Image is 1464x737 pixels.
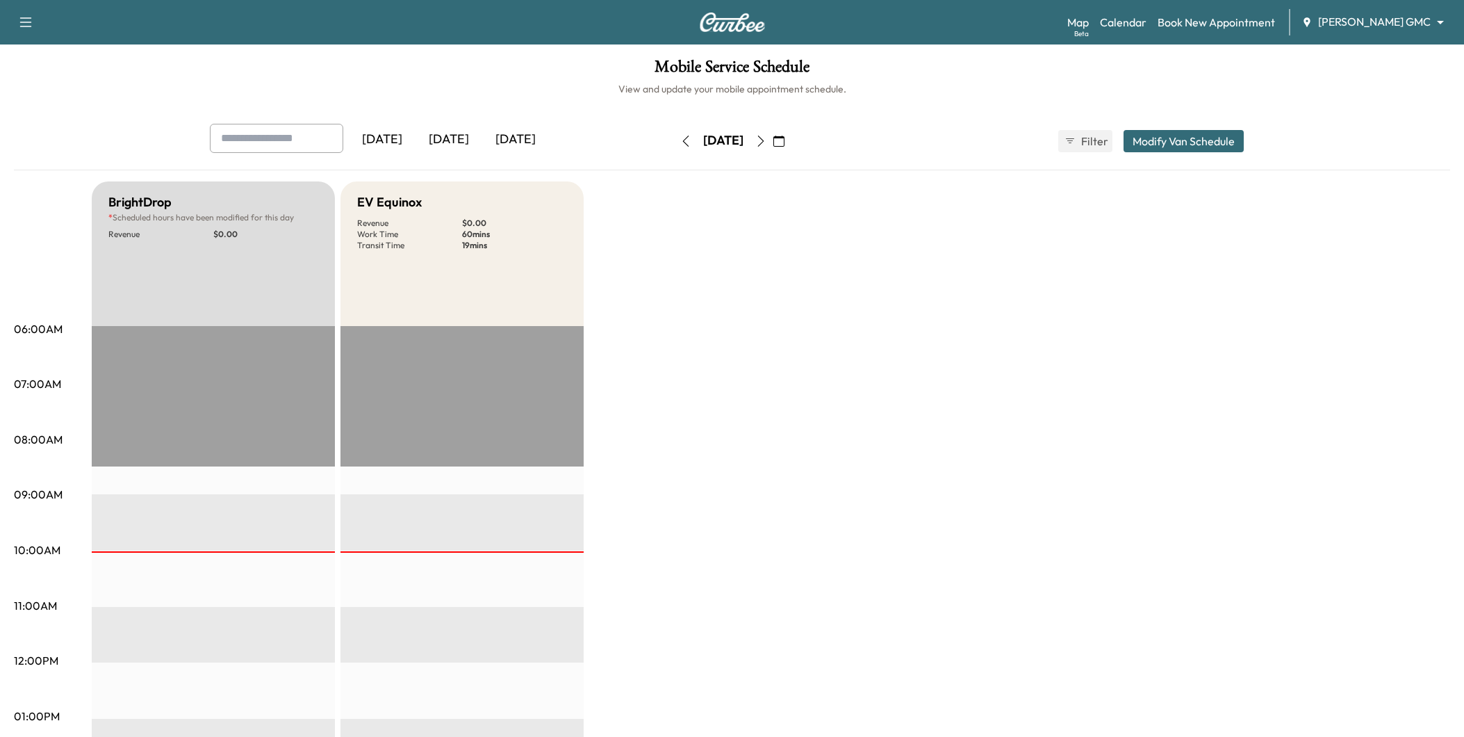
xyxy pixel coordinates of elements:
[14,321,63,337] p: 06:00AM
[14,652,58,669] p: 12:00PM
[1318,14,1431,30] span: [PERSON_NAME] GMC
[14,486,63,503] p: 09:00AM
[213,229,318,240] p: $ 0.00
[703,132,743,149] div: [DATE]
[357,240,462,251] p: Transit Time
[349,124,416,156] div: [DATE]
[1100,14,1146,31] a: Calendar
[1074,29,1089,39] div: Beta
[357,193,422,212] h5: EV Equinox
[108,193,172,212] h5: BrightDrop
[14,431,63,448] p: 08:00AM
[357,229,462,240] p: Work Time
[1158,14,1275,31] a: Book New Appointment
[462,229,567,240] p: 60 mins
[14,708,60,724] p: 01:00PM
[14,58,1450,82] h1: Mobile Service Schedule
[462,218,567,229] p: $ 0.00
[14,542,60,558] p: 10:00AM
[1058,130,1112,152] button: Filter
[462,240,567,251] p: 19 mins
[14,597,57,614] p: 11:00AM
[108,229,213,240] p: Revenue
[482,124,549,156] div: [DATE]
[14,375,61,392] p: 07:00AM
[416,124,482,156] div: [DATE]
[108,212,318,223] p: Scheduled hours have been modified for this day
[1124,130,1244,152] button: Modify Van Schedule
[14,82,1450,96] h6: View and update your mobile appointment schedule.
[699,13,766,32] img: Curbee Logo
[1081,133,1106,149] span: Filter
[1067,14,1089,31] a: MapBeta
[357,218,462,229] p: Revenue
